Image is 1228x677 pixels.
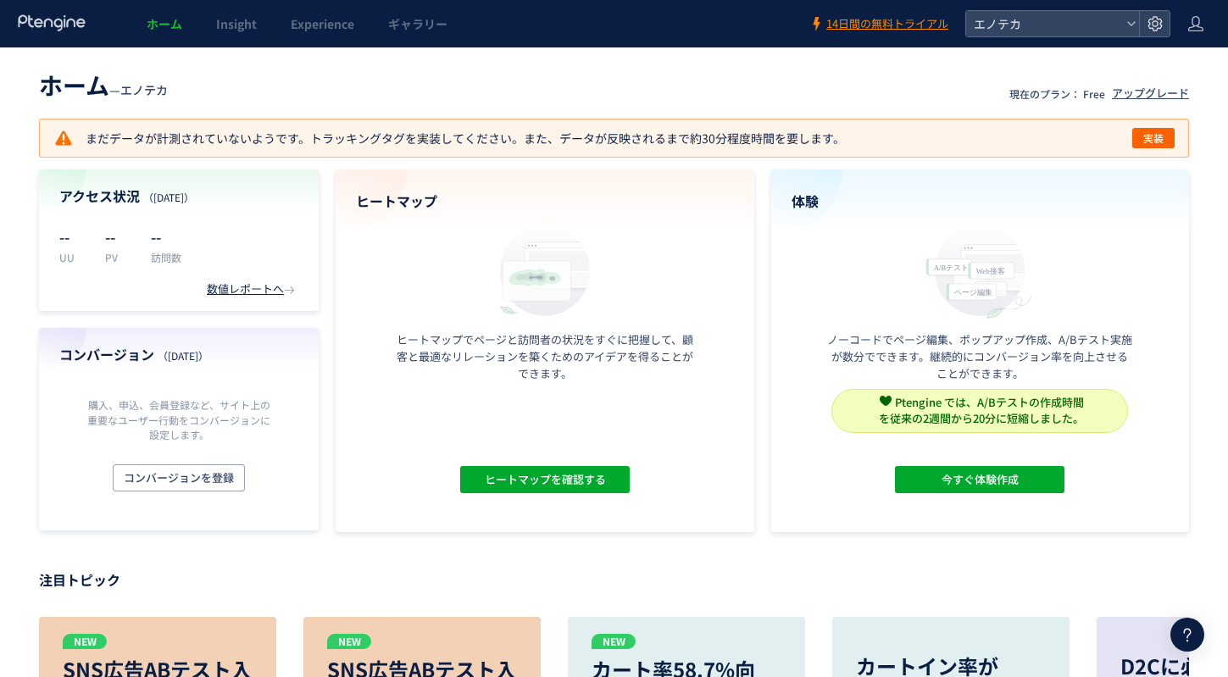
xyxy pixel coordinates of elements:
img: svg+xml,%3c [880,395,892,407]
span: Insight [216,15,257,32]
p: 注目トピック [39,566,1189,593]
button: ヒートマップを確認する [460,466,630,493]
h4: 体験 [792,191,1170,211]
button: コンバージョンを登録 [113,464,245,491]
p: 訪問数 [151,250,181,264]
span: ホーム [39,68,109,102]
span: 実装 [1143,128,1164,148]
button: 実装 [1132,128,1175,148]
span: エノテカ [120,81,168,98]
p: NEW [63,634,107,649]
span: コンバージョンを登録 [124,464,234,491]
button: 今すぐ体験作成 [895,466,1064,493]
p: -- [59,223,85,250]
p: まだデータが計測されていないようです。トラッキングタグを実装してください。また、データが反映されるまで約30分程度時間を要します。 [53,128,845,148]
span: 今すぐ体験作成 [942,466,1019,493]
h4: アクセス状況 [59,186,298,206]
p: 現在のプラン： Free [1009,86,1105,101]
h4: ヒートマップ [356,191,734,211]
p: NEW [327,634,371,649]
span: 14日間の無料トライアル [826,16,948,32]
div: — [39,68,168,102]
p: -- [151,223,181,250]
p: NEW [592,634,636,649]
p: -- [105,223,131,250]
span: （[DATE]） [143,190,194,204]
p: ノーコードでページ編集、ポップアップ作成、A/Bテスト実施が数分でできます。継続的にコンバージョン率を向上させることができます。 [827,331,1132,382]
span: （[DATE]） [158,348,208,363]
span: ギャラリー [388,15,447,32]
a: 14日間の無料トライアル [809,16,948,32]
div: アップグレード [1112,86,1189,102]
p: UU [59,250,85,264]
div: 数値レポートへ [207,281,298,297]
h4: コンバージョン [59,345,298,364]
img: home_experience_onbo_jp-C5-EgdA0.svg [918,221,1042,320]
span: ヒートマップを確認する [484,466,605,493]
p: 購入、申込、会員登録など、サイト上の重要なユーザー行動をコンバージョンに設定します。 [83,397,275,441]
span: Experience [291,15,354,32]
span: ホーム [147,15,182,32]
p: PV [105,250,131,264]
span: エノテカ [969,11,1120,36]
span: Ptengine では、A/Bテストの作成時間 を従来の2週間から20分に短縮しました。 [879,394,1084,426]
p: ヒートマップでページと訪問者の状況をすぐに把握して、顧客と最適なリレーションを築くためのアイデアを得ることができます。 [392,331,697,382]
